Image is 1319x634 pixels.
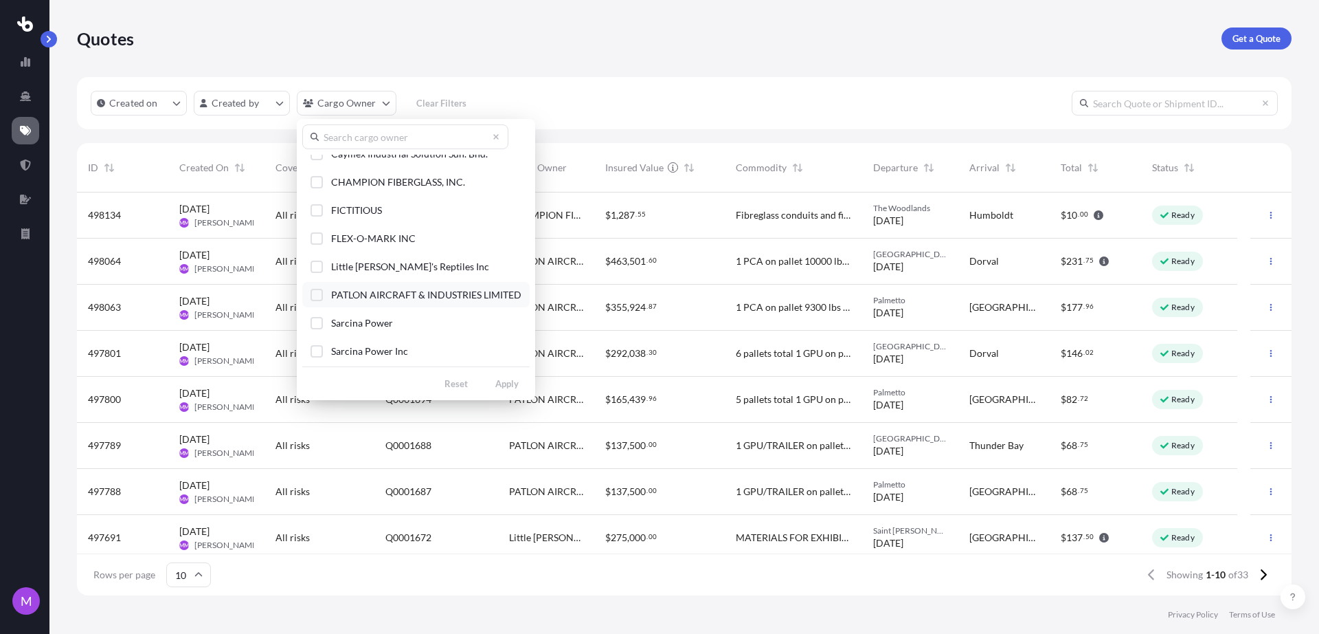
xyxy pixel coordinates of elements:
[444,377,468,391] p: Reset
[331,204,382,217] span: FICTITIOUS
[302,282,530,307] button: PATLON AIRCRAFT & INDUSTRIES LIMITED
[302,226,530,251] button: FLEX-O-MARK INC
[297,119,535,400] div: cargoOwner Filter options
[433,373,479,395] button: Reset
[302,338,530,364] button: Sarcina Power Inc
[331,345,408,358] span: Sarcina Power Inc
[331,232,416,245] span: FLEX-O-MARK INC
[302,197,530,223] button: FICTITIOUS
[484,373,530,395] button: Apply
[495,377,519,391] p: Apply
[302,169,530,195] button: CHAMPION FIBERGLASS, INC.
[331,175,465,189] span: CHAMPION FIBERGLASS, INC.
[302,310,530,336] button: Sarcina Power
[331,288,521,302] span: PATLON AIRCRAFT & INDUSTRIES LIMITED
[302,155,530,361] div: Select Option
[331,316,393,330] span: Sarcina Power
[331,260,489,274] span: Little [PERSON_NAME]'s Reptiles Inc
[302,254,530,279] button: Little [PERSON_NAME]'s Reptiles Inc
[302,124,508,149] input: Search cargo owner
